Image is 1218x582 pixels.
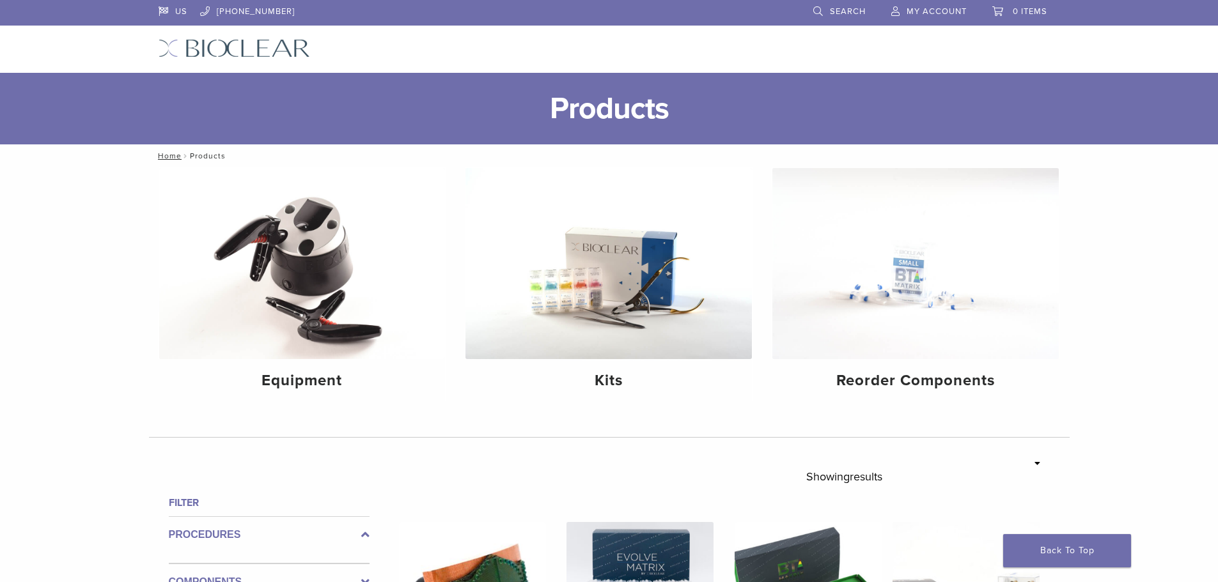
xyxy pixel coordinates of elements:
[154,151,182,160] a: Home
[159,168,446,359] img: Equipment
[806,463,882,490] p: Showing results
[169,527,370,542] label: Procedures
[169,369,435,392] h4: Equipment
[465,168,752,359] img: Kits
[907,6,967,17] span: My Account
[772,168,1059,401] a: Reorder Components
[182,153,190,159] span: /
[169,495,370,510] h4: Filter
[465,168,752,401] a: Kits
[1013,6,1047,17] span: 0 items
[830,6,866,17] span: Search
[159,168,446,401] a: Equipment
[1003,534,1131,567] a: Back To Top
[476,369,742,392] h4: Kits
[159,39,310,57] img: Bioclear
[149,144,1070,167] nav: Products
[783,369,1049,392] h4: Reorder Components
[772,168,1059,359] img: Reorder Components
